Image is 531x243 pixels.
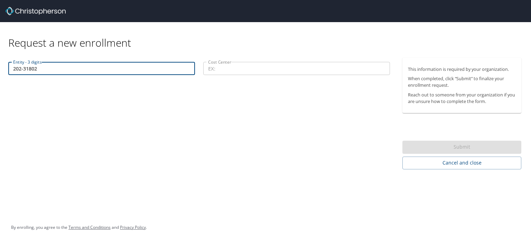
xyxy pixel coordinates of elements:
p: This information is required by your organization. [408,66,516,73]
div: By enrolling, you agree to the and . [11,219,147,236]
img: cbt logo [6,7,66,15]
a: Privacy Policy [120,224,146,230]
div: Request a new enrollment [8,22,527,49]
button: Cancel and close [402,157,521,169]
p: When completed, click “Submit” to finalize your enrollment request. [408,75,516,88]
span: Cancel and close [408,159,516,167]
a: Terms and Conditions [68,224,111,230]
input: EX: [203,62,390,75]
input: EX: [8,62,195,75]
p: Reach out to someone from your organization if you are unsure how to complete the form. [408,92,516,105]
